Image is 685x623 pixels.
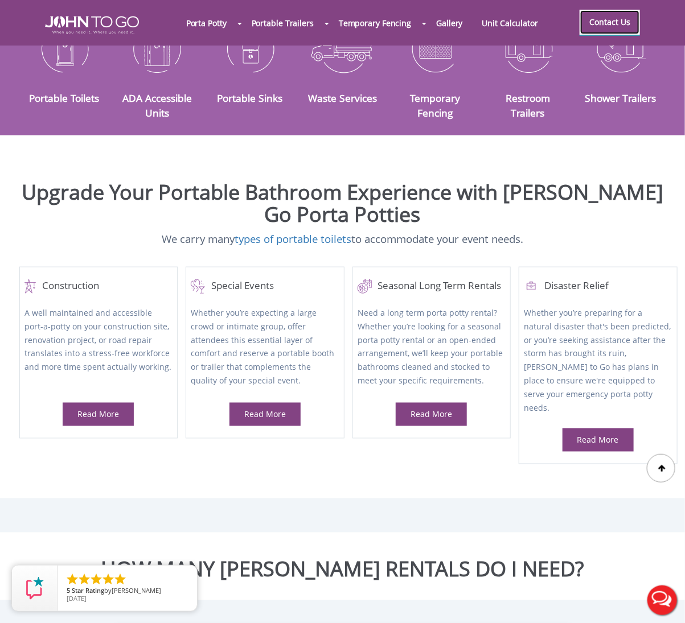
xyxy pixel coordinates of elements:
img: ADA-Accessible-Units-icon_N.png [119,19,195,78]
img: Temporary-Fencing-cion_N.png [397,19,473,78]
span: [PERSON_NAME] [112,586,161,595]
img: Portable-Sinks-icon_N.png [212,19,288,78]
a: Temporary Fencing [329,11,421,35]
h2: HOW MANY [PERSON_NAME] RENTALS DO I NEED? [9,558,676,581]
span: by [67,587,188,595]
a: Gallery [426,11,472,35]
li:  [89,572,103,586]
img: Shower-Trailers-icon_N.png [583,19,659,78]
a: Portable Trailers [242,11,323,35]
a: Read More [244,409,286,420]
a: types of portable toilets [235,232,351,246]
img: Portable-Toilets-icon_N.png [27,19,102,78]
img: Restroom-Trailers-icon_N.png [490,19,566,78]
a: Seasonal Long Term Rentals [358,279,506,294]
a: Contact Us [580,10,640,35]
p: Need a long term porta potty rental? Whether you’re looking for a seasonal porta potty rental or ... [358,306,506,390]
p: Whether you’re preparing for a natural disaster that's been predicted, or you’re seeking assistan... [524,306,672,415]
a: Portable Toilets [29,91,99,105]
a: Read More [77,409,119,420]
img: Review Rating [23,577,46,600]
a: Portable Sinks [217,91,282,105]
a: Porta Potty [177,11,236,35]
a: Temporary Fencing [410,91,460,119]
h2: Upgrade Your Portable Bathroom Experience with [PERSON_NAME] Go Porta Potties [9,181,676,226]
li:  [101,572,115,586]
span: Star Rating [72,586,104,595]
a: Special Events [191,279,339,294]
img: Waste-Services-icon_N.png [305,19,380,78]
li:  [77,572,91,586]
a: Waste Services [308,91,377,105]
a: Unit Calculator [473,11,548,35]
a: Construction [24,279,173,294]
li:  [65,572,79,586]
p: We carry many to accommodate your event needs. [9,232,676,247]
p: Whether you’re expecting a large crowd or intimate group, offer attendees this essential layer of... [191,306,339,390]
li:  [113,572,127,586]
a: Read More [411,409,452,420]
a: ADA Accessible Units [122,91,192,119]
img: JOHN to go [45,16,139,34]
span: 5 [67,586,70,595]
p: A well maintained and accessible port-a-potty on your construction site, renovation project, or r... [24,306,173,390]
span: [DATE] [67,594,87,603]
h4: Disaster Relief [524,279,672,294]
a: Read More [577,435,619,445]
a: Restroom Trailers [506,91,550,119]
a: Shower Trailers [585,91,656,105]
button: Live Chat [639,577,685,623]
